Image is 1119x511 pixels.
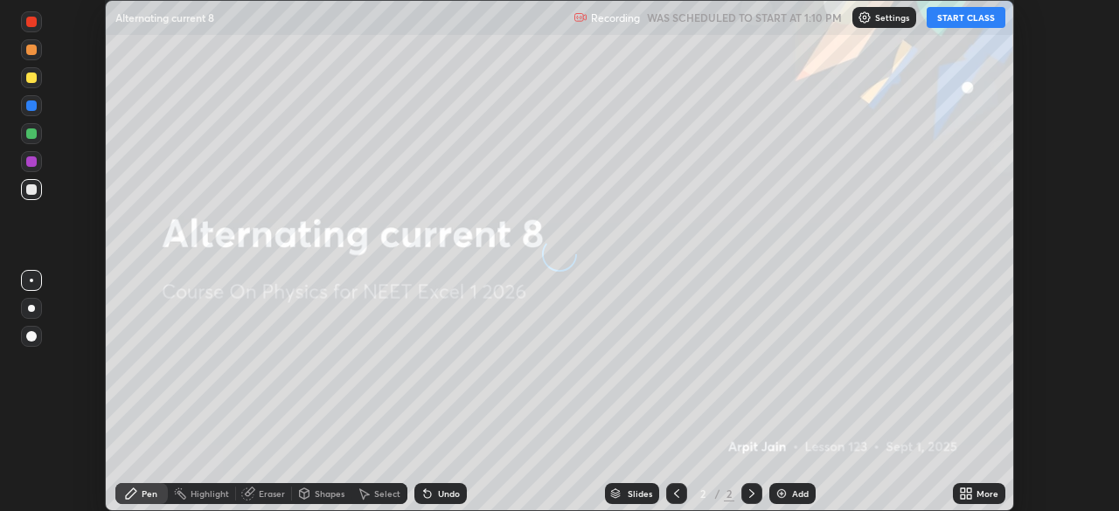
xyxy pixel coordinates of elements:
p: Recording [591,11,640,24]
div: More [977,489,998,498]
div: Pen [142,489,157,498]
div: Shapes [315,489,344,498]
div: 2 [694,488,712,499]
img: add-slide-button [775,487,789,501]
h5: WAS SCHEDULED TO START AT 1:10 PM [647,10,842,25]
img: class-settings-icons [858,10,872,24]
p: Alternating current 8 [115,10,214,24]
div: Eraser [259,489,285,498]
div: / [715,488,720,499]
div: 2 [724,486,734,501]
p: Settings [875,13,909,22]
div: Select [374,489,400,498]
div: Slides [628,489,652,498]
div: Add [792,489,809,498]
div: Highlight [191,489,229,498]
img: recording.375f2c34.svg [573,10,587,24]
button: START CLASS [927,7,1005,28]
div: Undo [438,489,460,498]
